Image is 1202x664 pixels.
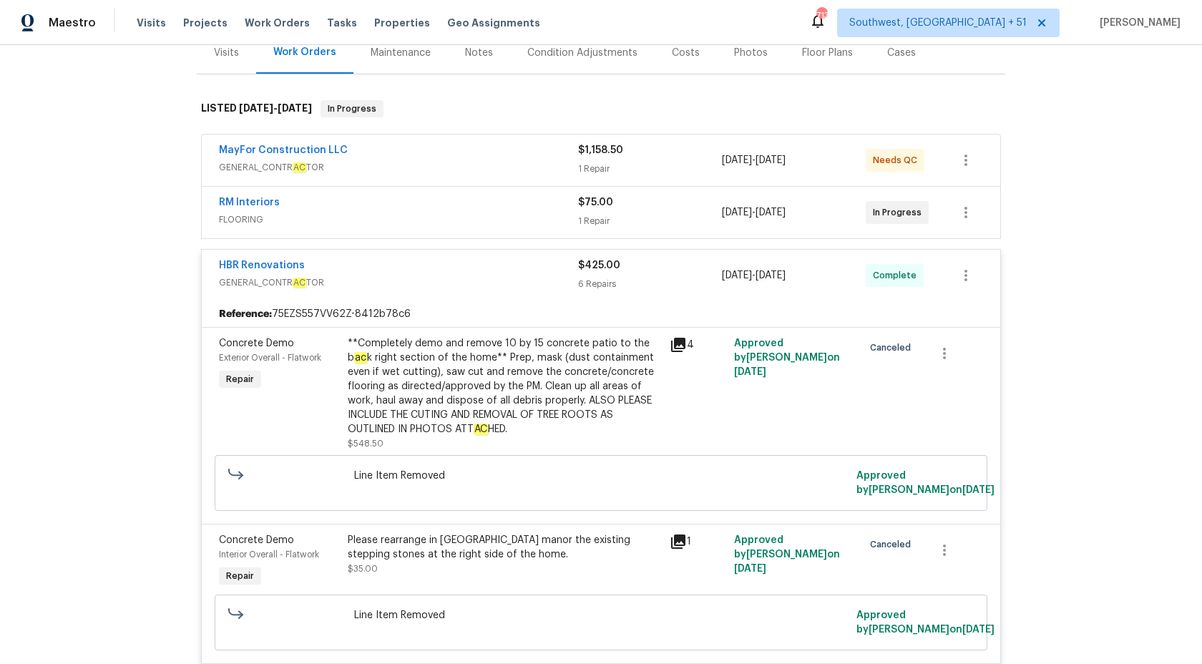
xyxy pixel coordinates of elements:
div: 1 Repair [578,214,722,228]
span: In Progress [322,102,382,116]
div: Costs [672,46,700,60]
span: Properties [374,16,430,30]
span: Repair [220,569,260,583]
em: AC [293,278,306,288]
h6: LISTED [201,100,312,117]
div: 1 Repair [578,162,722,176]
div: Cases [887,46,916,60]
em: AC [474,424,488,435]
span: $35.00 [348,565,378,573]
div: Please rearrange in [GEOGRAPHIC_DATA] manor the existing stepping stones at the right side of the... [348,533,661,562]
div: 713 [816,9,826,23]
span: Tasks [327,18,357,28]
span: Visits [137,16,166,30]
span: $425.00 [578,260,620,270]
div: Photos [734,46,768,60]
div: Floor Plans [802,46,853,60]
span: $75.00 [578,197,613,207]
span: [DATE] [722,207,752,218]
div: Work Orders [273,45,336,59]
span: - [239,103,312,113]
span: In Progress [873,205,927,220]
div: Visits [214,46,239,60]
span: [DATE] [722,270,752,280]
span: - [722,268,786,283]
span: Work Orders [245,16,310,30]
em: AC [293,162,306,172]
span: Approved by [PERSON_NAME] on [734,338,840,377]
span: [DATE] [756,155,786,165]
span: [DATE] [734,564,766,574]
span: [DATE] [734,367,766,377]
span: Maestro [49,16,96,30]
span: Interior Overall - Flatwork [219,550,319,559]
div: 4 [670,336,725,353]
span: - [722,205,786,220]
div: LISTED [DATE]-[DATE]In Progress [197,86,1005,132]
span: [DATE] [756,270,786,280]
em: ac [354,352,367,363]
span: $548.50 [348,439,383,448]
span: [DATE] [756,207,786,218]
span: Approved by [PERSON_NAME] on [734,535,840,574]
span: Concrete Demo [219,338,294,348]
span: Repair [220,372,260,386]
div: Maintenance [371,46,431,60]
a: MayFor Construction LLC [219,145,348,155]
span: Needs QC [873,153,923,167]
span: FLOORING [219,213,578,227]
span: [DATE] [239,103,273,113]
span: Line Item Removed [354,608,849,622]
div: **Completely demo and remove 10 by 15 concrete patio to the b k right section of the home** Prep,... [348,336,661,436]
div: Notes [465,46,493,60]
span: Complete [873,268,922,283]
div: 1 [670,533,725,550]
span: $1,158.50 [578,145,623,155]
span: Approved by [PERSON_NAME] on [856,471,995,495]
a: HBR Renovations [219,260,305,270]
div: Condition Adjustments [527,46,637,60]
span: [DATE] [962,485,995,495]
span: Line Item Removed [354,469,849,483]
span: GENERAL_CONTR TOR [219,160,578,175]
span: [DATE] [278,103,312,113]
span: Southwest, [GEOGRAPHIC_DATA] + 51 [849,16,1027,30]
a: RM Interiors [219,197,280,207]
span: Canceled [870,537,917,552]
span: Canceled [870,341,917,355]
span: Exterior Overall - Flatwork [219,353,321,362]
span: Concrete Demo [219,535,294,545]
span: Approved by [PERSON_NAME] on [856,610,995,635]
span: - [722,153,786,167]
div: 6 Repairs [578,277,722,291]
span: [DATE] [722,155,752,165]
div: 75EZS557VV62Z-8412b78c6 [202,301,1000,327]
span: Projects [183,16,228,30]
span: GENERAL_CONTR TOR [219,275,578,290]
b: Reference: [219,307,272,321]
span: [DATE] [962,625,995,635]
span: Geo Assignments [447,16,540,30]
span: [PERSON_NAME] [1094,16,1181,30]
